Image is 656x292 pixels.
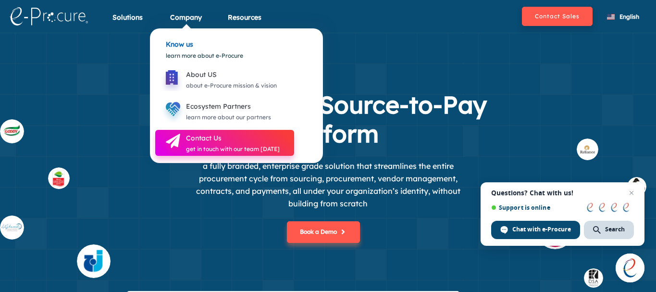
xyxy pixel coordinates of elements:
img: buyer_1.svg [627,177,646,196]
div: about e-Procure mission & vision [186,80,277,91]
div: Know us [160,29,313,46]
span: Questions? Chat with us! [491,189,634,197]
a: About USabout e-Procure mission & vision [155,74,291,81]
button: Contact Sales [522,7,593,26]
div: learn more about e-Procure [160,40,313,71]
img: supplier_4.svg [77,244,111,278]
div: About US [186,69,277,80]
div: Chat with e-Procure [491,221,580,239]
img: buyer_hilt.svg [536,211,574,249]
img: supplier_othaim.svg [48,167,70,189]
img: buyer_rel.svg [577,139,598,160]
img: buyer_dsa.svg [584,268,603,288]
div: Open chat [616,254,644,282]
button: Book a Demo [287,221,360,243]
div: Solutions [112,13,143,34]
div: learn more about our partners [186,112,271,123]
div: Company [170,13,202,34]
img: logo [10,7,88,25]
span: Close chat [626,187,637,199]
span: English [619,13,639,20]
a: Contact Usget in touch with our team [DATE] [155,130,294,156]
a: Ecosystem Partnerslearn more about our partners [155,105,285,113]
span: Chat with e-Procure [512,225,571,234]
div: Resources [228,13,261,34]
div: Ecosystem Partners [186,101,271,112]
span: Search [605,225,625,234]
div: Contact Us [186,132,280,144]
span: Support is online [491,204,580,211]
div: Search [584,221,634,239]
p: a fully branded, enterprise grade solution that streamlines the entire procurement cycle from sou... [184,160,472,210]
div: get in touch with our team [DATE] [186,144,280,154]
h1: White-Label Source-to-Pay Platform [136,90,520,148]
